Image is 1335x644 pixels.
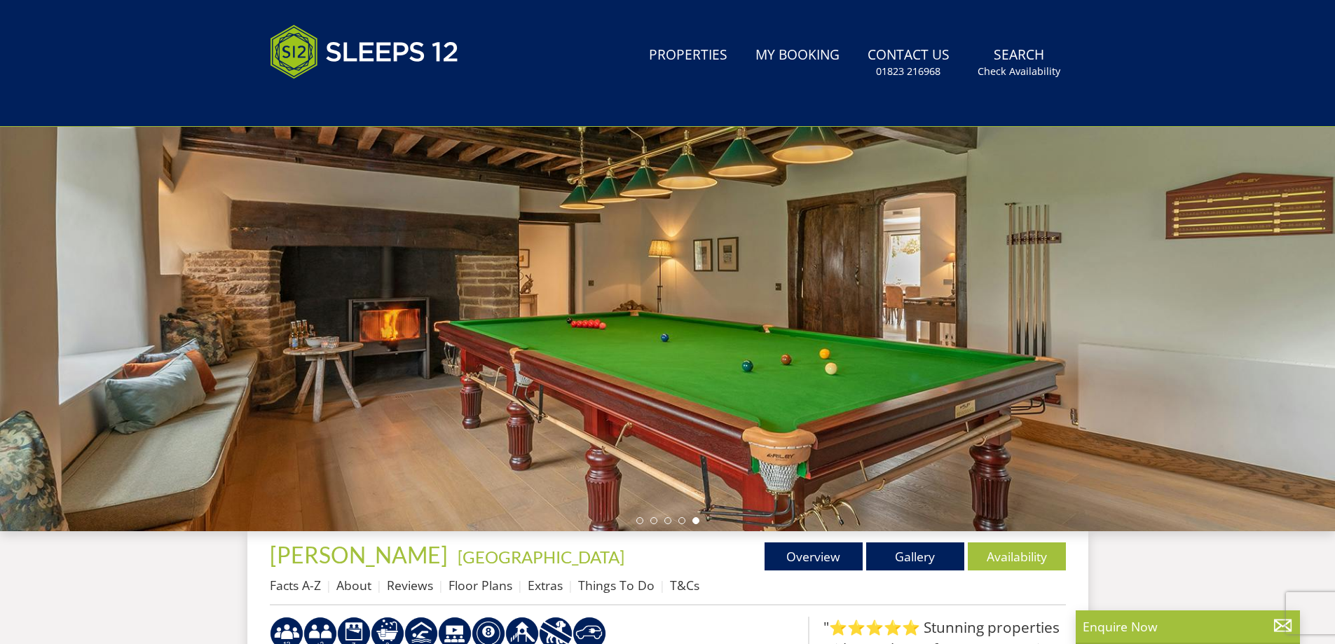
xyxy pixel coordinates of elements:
[670,577,699,594] a: T&Cs
[972,40,1066,85] a: SearchCheck Availability
[866,542,964,570] a: Gallery
[452,547,624,567] span: -
[449,577,512,594] a: Floor Plans
[643,40,733,71] a: Properties
[458,547,624,567] a: [GEOGRAPHIC_DATA]
[578,577,655,594] a: Things To Do
[387,577,433,594] a: Reviews
[263,95,410,107] iframe: Customer reviews powered by Trustpilot
[270,577,321,594] a: Facts A-Z
[528,577,563,594] a: Extras
[968,542,1066,570] a: Availability
[270,541,452,568] a: [PERSON_NAME]
[750,40,845,71] a: My Booking
[270,541,448,568] span: [PERSON_NAME]
[765,542,863,570] a: Overview
[270,17,459,87] img: Sleeps 12
[336,577,371,594] a: About
[1083,617,1293,636] p: Enquire Now
[862,40,955,85] a: Contact Us01823 216968
[978,64,1060,78] small: Check Availability
[876,64,940,78] small: 01823 216968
